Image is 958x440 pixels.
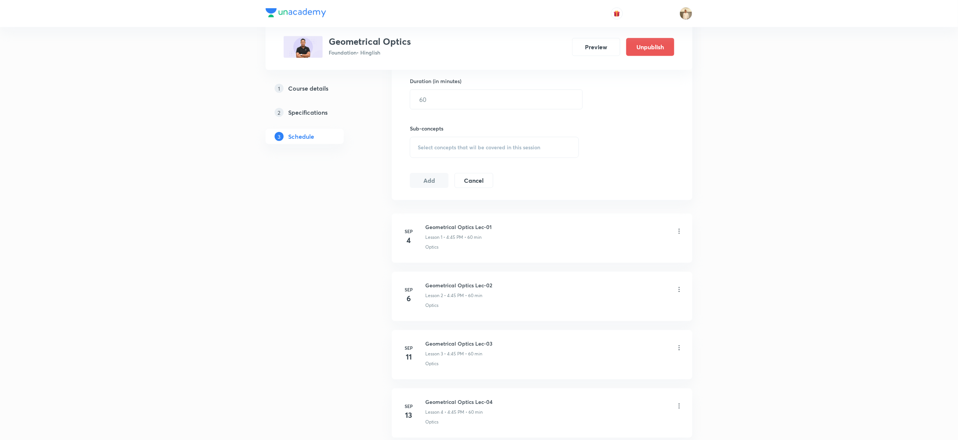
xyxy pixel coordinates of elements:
h6: Duration (in minutes) [410,77,461,85]
h6: Geometrical Optics Lec-01 [425,223,492,231]
h4: 4 [401,235,416,246]
button: Preview [572,38,620,56]
img: Company Logo [266,8,326,17]
button: Unpublish [626,38,674,56]
a: 1Course details [266,81,368,96]
img: avatar [613,10,620,17]
h6: Geometrical Optics Lec-04 [425,398,493,406]
p: 2 [275,108,284,117]
input: 60 [410,90,582,109]
p: Lesson 3 • 4:45 PM • 60 min [425,350,482,357]
p: Optics [425,244,438,250]
h5: Course details [288,84,328,93]
button: Cancel [455,173,493,188]
h6: Sep [401,344,416,351]
img: FF602577-7B91-4987-8DC4-98ED7399C761_plus.png [284,36,323,58]
h5: Schedule [288,132,314,141]
p: Optics [425,360,438,367]
a: 2Specifications [266,105,368,120]
p: Optics [425,302,438,309]
p: 1 [275,84,284,93]
h3: Geometrical Optics [329,36,411,47]
button: avatar [611,8,623,20]
h6: Sep [401,403,416,410]
h4: 11 [401,351,416,363]
h6: Geometrical Optics Lec-03 [425,340,493,347]
p: Foundation • Hinglish [329,49,411,56]
a: Company Logo [266,8,326,19]
p: Lesson 4 • 4:45 PM • 60 min [425,409,483,416]
h4: 6 [401,293,416,304]
p: Optics [425,419,438,425]
h6: Sub-concepts [410,124,579,132]
p: Lesson 1 • 4:45 PM • 60 min [425,234,482,241]
h6: Geometrical Optics Lec-02 [425,281,492,289]
h4: 13 [401,410,416,421]
h6: Sep [401,286,416,293]
button: Add [410,173,449,188]
h5: Specifications [288,108,328,117]
span: Select concepts that wil be covered in this session [418,144,540,150]
p: Lesson 2 • 4:45 PM • 60 min [425,292,482,299]
p: 3 [275,132,284,141]
img: Chandrakant Deshmukh [680,7,692,20]
h6: Sep [401,228,416,235]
